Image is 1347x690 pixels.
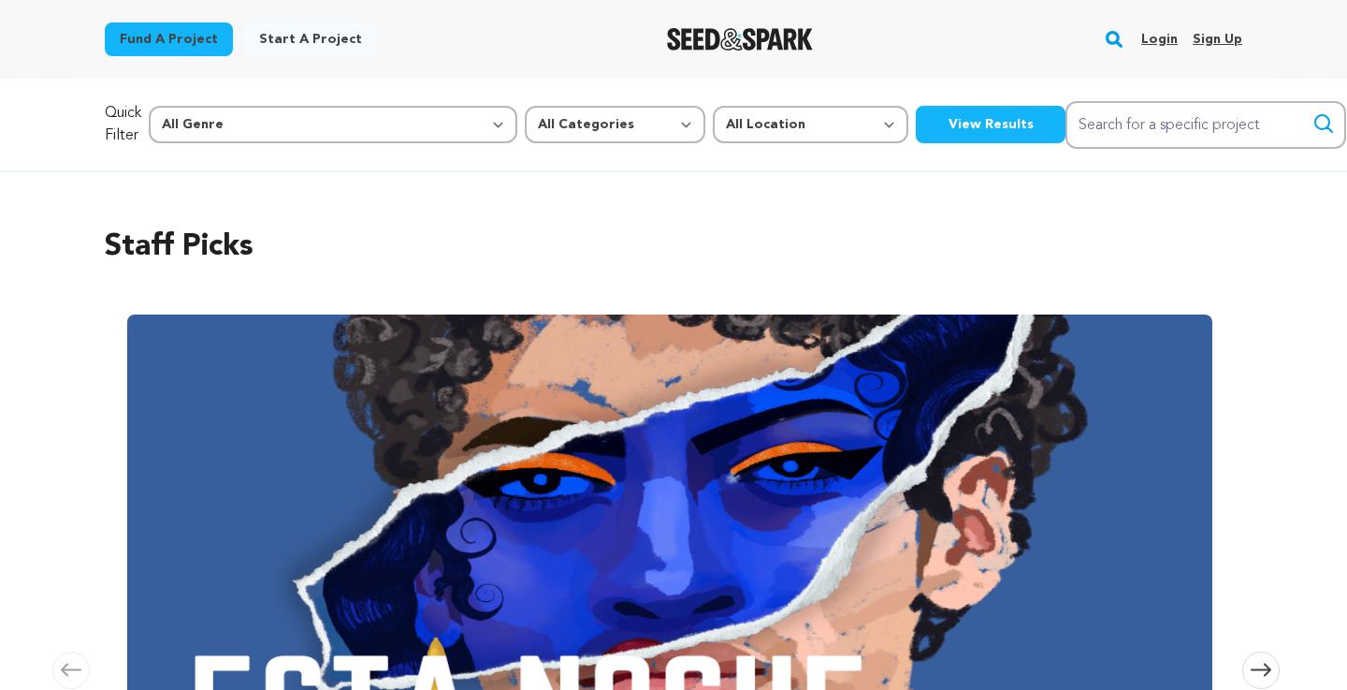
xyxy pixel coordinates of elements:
h2: Staff Picks [105,225,1242,270]
a: Sign up [1193,24,1242,54]
p: Quick Filter [105,102,141,147]
input: Search for a specific project [1065,101,1346,149]
a: Seed&Spark Homepage [667,28,814,51]
a: Fund a project [105,22,233,56]
img: Seed&Spark Logo Dark Mode [667,28,814,51]
a: Login [1141,24,1178,54]
a: Start a project [244,22,377,56]
button: View Results [916,106,1065,143]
